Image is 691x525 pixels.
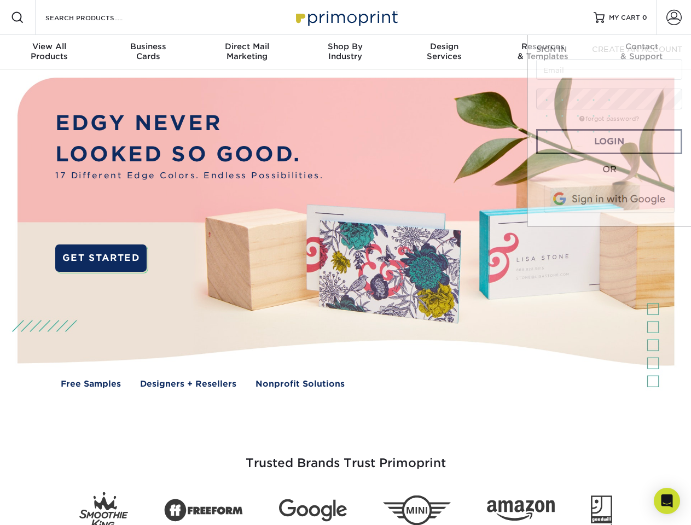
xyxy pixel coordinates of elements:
[296,42,394,61] div: Industry
[26,430,666,483] h3: Trusted Brands Trust Primoprint
[198,42,296,51] span: Direct Mail
[256,378,345,390] a: Nonprofit Solutions
[536,45,567,54] span: SIGN IN
[291,5,400,29] img: Primoprint
[591,495,612,525] img: Goodwill
[55,170,323,182] span: 17 Different Edge Colors. Endless Possibilities.
[55,244,147,272] a: GET STARTED
[279,499,347,522] img: Google
[654,488,680,514] div: Open Intercom Messenger
[395,35,493,70] a: DesignServices
[61,378,121,390] a: Free Samples
[55,108,323,139] p: EDGY NEVER
[487,500,555,521] img: Amazon
[3,492,93,521] iframe: Google Customer Reviews
[536,129,682,154] a: Login
[395,42,493,51] span: Design
[296,42,394,51] span: Shop By
[592,45,682,54] span: CREATE AN ACCOUNT
[98,42,197,51] span: Business
[198,42,296,61] div: Marketing
[198,35,296,70] a: Direct MailMarketing
[395,42,493,61] div: Services
[98,35,197,70] a: BusinessCards
[296,35,394,70] a: Shop ByIndustry
[493,42,592,51] span: Resources
[536,163,682,176] div: OR
[579,115,639,122] a: forgot password?
[98,42,197,61] div: Cards
[44,11,151,24] input: SEARCH PRODUCTS.....
[55,139,323,170] p: LOOKED SO GOOD.
[140,378,236,390] a: Designers + Resellers
[536,59,682,80] input: Email
[642,14,647,21] span: 0
[493,42,592,61] div: & Templates
[609,13,640,22] span: MY CART
[493,35,592,70] a: Resources& Templates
